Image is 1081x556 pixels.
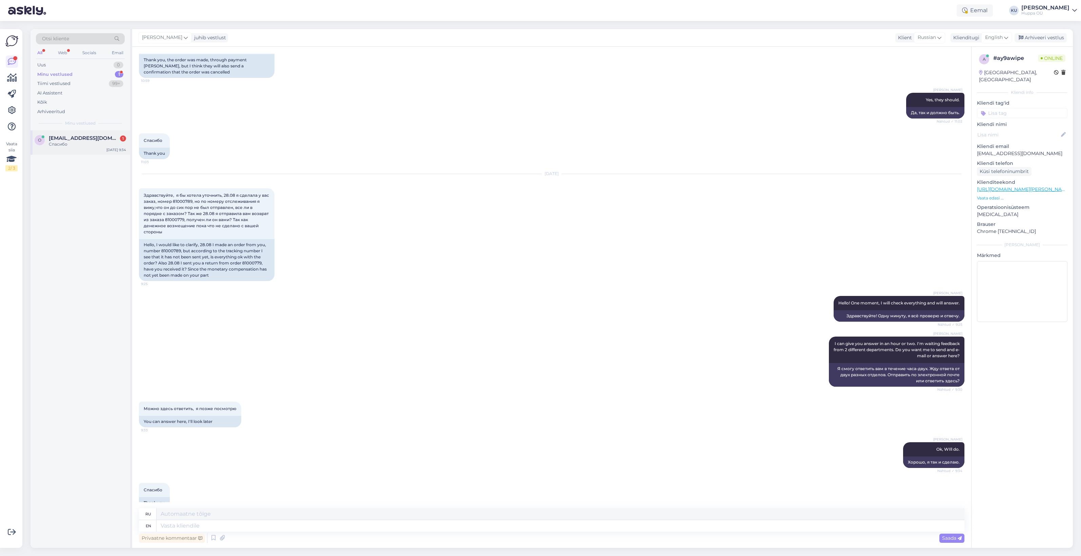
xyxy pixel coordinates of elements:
[141,78,166,83] span: 10:59
[81,48,98,57] div: Socials
[977,150,1067,157] p: [EMAIL_ADDRESS][DOMAIN_NAME]
[838,300,960,305] span: Hello! One moment, I will check everything and will answer.
[977,221,1067,228] p: Brauser
[139,239,274,281] div: Hello, I would like to clarify, 28.08 I made an order from you, number 81000789, but according to...
[977,108,1067,118] input: Lisa tag
[951,34,979,41] div: Klienditugi
[829,363,964,387] div: Я смогу ответить вам в течение часа-двух. Жду ответа от двух разных отделов. Отправить по электро...
[144,138,162,143] span: Спасибо
[937,468,962,473] span: Nähtud ✓ 9:34
[42,35,69,42] span: Otsi kliente
[36,48,44,57] div: All
[977,195,1067,201] p: Vaata edasi ...
[139,416,241,427] div: You can answer here, I'll look later
[977,242,1067,248] div: [PERSON_NAME]
[65,120,96,126] span: Minu vestlused
[139,54,274,78] div: Thank you, the order was made, through payment [PERSON_NAME], but I think they will also send a c...
[977,204,1067,211] p: Operatsioonisüsteem
[977,211,1067,218] p: [MEDICAL_DATA]
[146,520,151,532] div: en
[926,97,960,102] span: Yes, they should.
[141,281,166,286] span: 9:25
[918,34,936,41] span: Russian
[1009,6,1019,15] div: KU
[895,34,912,41] div: Klient
[977,186,1070,192] a: [URL][DOMAIN_NAME][PERSON_NAME]
[1021,5,1069,10] div: [PERSON_NAME]
[37,90,62,97] div: AI Assistent
[5,35,18,47] img: Askly Logo
[109,80,123,87] div: 99+
[110,48,125,57] div: Email
[937,387,962,392] span: Nähtud ✓ 9:30
[977,143,1067,150] p: Kliendi email
[936,447,960,452] span: Ok, WIll do.
[37,99,47,106] div: Kõik
[977,252,1067,259] p: Märkmed
[957,4,993,17] div: Eemal
[115,71,123,78] div: 1
[977,228,1067,235] p: Chrome [TECHNICAL_ID]
[139,171,964,177] div: [DATE]
[977,89,1067,95] div: Kliendi info
[144,406,237,411] span: Можно здесь ответить, я позже посмотрю
[38,137,41,143] span: o
[144,487,162,492] span: Спасибо
[144,193,270,234] span: Здравствуйте, я бы хотела уточнить, 28.08 я сделала у вас заказ, номер 81000789, но по номеру отс...
[37,80,70,87] div: Tiimi vestlused
[977,160,1067,167] p: Kliendi telefon
[977,167,1032,176] div: Küsi telefoninumbrit
[120,135,126,142] div: 1
[977,100,1067,107] p: Kliendi tag'id
[977,131,1060,138] input: Lisa nimi
[834,310,964,322] div: Здравствуйте! Одну минуту, я всё проверю и отвечу.
[191,34,226,41] div: juhib vestlust
[37,71,73,78] div: Minu vestlused
[1038,55,1065,62] span: Online
[1015,33,1067,42] div: Arhiveeri vestlus
[5,165,18,171] div: 2 / 3
[141,159,166,165] span: 11:03
[903,456,964,468] div: Хорошо, я так и сделаю.
[977,179,1067,186] p: Klienditeekond
[1021,5,1077,16] a: [PERSON_NAME]Huppa OÜ
[49,135,119,141] span: olga1978@hotmail.fi
[1021,10,1069,16] div: Huppa OÜ
[145,508,151,520] div: ru
[37,62,46,68] div: Uus
[933,291,962,296] span: [PERSON_NAME]
[57,48,68,57] div: Web
[139,534,205,543] div: Privaatne kommentaar
[979,69,1054,83] div: [GEOGRAPHIC_DATA], [GEOGRAPHIC_DATA]
[933,437,962,442] span: [PERSON_NAME]
[49,141,126,147] div: Спасибо
[114,62,123,68] div: 0
[933,331,962,336] span: [PERSON_NAME]
[933,87,962,92] span: [PERSON_NAME]
[942,535,962,541] span: Saada
[983,57,986,62] span: a
[906,107,964,119] div: Да, так и должно быть.
[977,121,1067,128] p: Kliendi nimi
[139,497,170,509] div: Thank you
[139,148,170,159] div: Thank you
[993,54,1038,62] div: # ay9awipe
[142,34,182,41] span: [PERSON_NAME]
[141,428,166,433] span: 9:33
[834,341,961,358] span: I can give you answer in an hour or two. I'm waiting feedback from 2 different departments. Do yo...
[985,34,1003,41] span: English
[5,141,18,171] div: Vaata siia
[937,322,962,327] span: Nähtud ✓ 9:25
[106,147,126,152] div: [DATE] 9:34
[37,108,65,115] div: Arhiveeritud
[937,119,962,124] span: Nähtud ✓ 11:02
